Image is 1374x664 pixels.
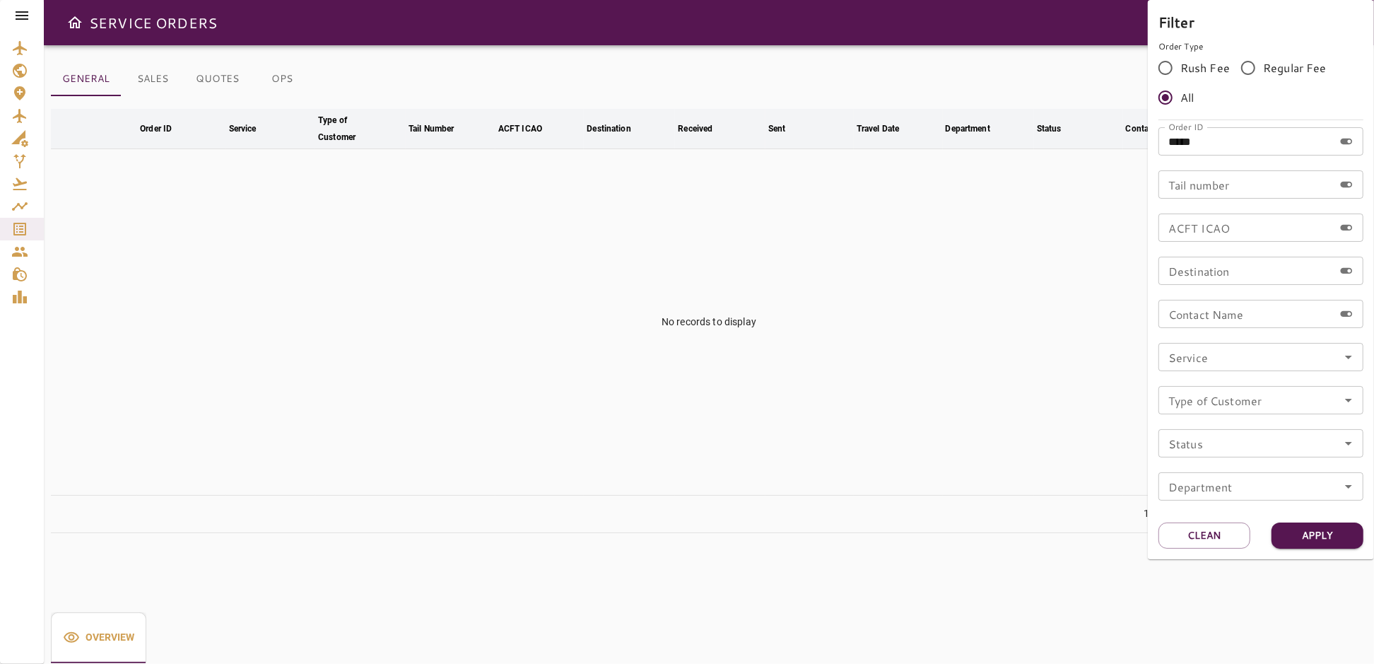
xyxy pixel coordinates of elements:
[1339,477,1358,496] button: Open
[1168,121,1204,133] label: Order ID
[1339,347,1358,367] button: Open
[1272,523,1363,549] button: Apply
[1339,390,1358,410] button: Open
[1158,11,1363,33] h6: Filter
[1263,59,1327,76] span: Regular Fee
[1158,40,1363,53] p: Order Type
[1158,523,1250,549] button: Clean
[1339,433,1358,453] button: Open
[1158,53,1363,112] div: rushFeeOrder
[1180,89,1194,106] span: All
[1180,59,1230,76] span: Rush Fee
